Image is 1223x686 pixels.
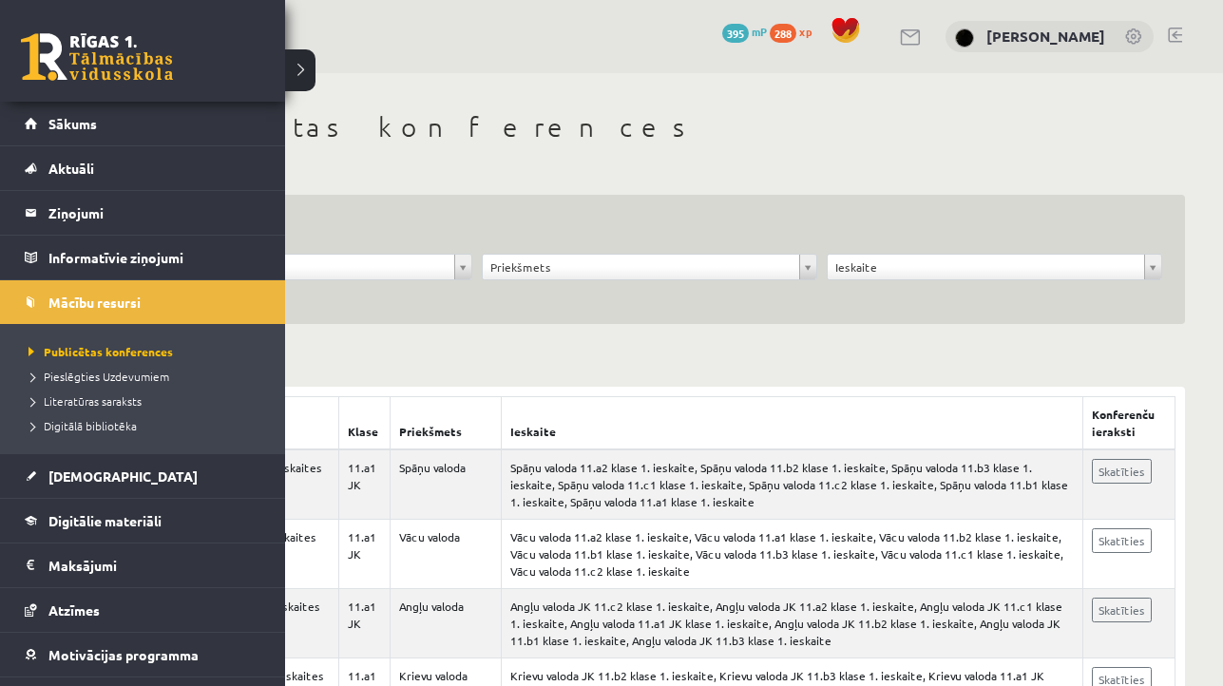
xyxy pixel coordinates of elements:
[25,236,261,279] a: Informatīvie ziņojumi
[25,543,261,587] a: Maksājumi
[25,280,261,324] a: Mācību resursi
[48,160,94,177] span: Aktuāli
[502,520,1082,589] td: Vācu valoda 11.a2 klase 1. ieskaite, Vācu valoda 11.a1 klase 1. ieskaite, Vācu valoda 11.b2 klase...
[21,33,173,81] a: Rīgas 1. Tālmācības vidusskola
[1092,528,1152,553] a: Skatīties
[770,24,796,43] span: 288
[752,24,767,39] span: mP
[502,589,1082,658] td: Angļu valoda JK 11.c2 klase 1. ieskaite, Angļu valoda JK 11.a2 klase 1. ieskaite, Angļu valoda JK...
[986,27,1105,46] a: [PERSON_NAME]
[25,499,261,543] a: Digitālie materiāli
[1092,598,1152,622] a: Skatīties
[24,418,137,433] span: Digitālā bibliotēka
[48,646,199,663] span: Motivācijas programma
[483,255,816,279] a: Priekšmets
[48,294,141,311] span: Mācību resursi
[24,368,266,385] a: Pieslēgties Uzdevumiem
[25,146,261,190] a: Aktuāli
[48,115,97,132] span: Sākums
[25,102,261,145] a: Sākums
[25,454,261,498] a: [DEMOGRAPHIC_DATA]
[770,24,821,39] a: 288 xp
[48,543,261,587] legend: Maksājumi
[391,397,502,450] th: Priekšmets
[24,417,266,434] a: Digitālā bibliotēka
[24,343,266,360] a: Publicētas konferences
[114,111,1185,143] h1: Publicētas konferences
[1092,459,1152,484] a: Skatīties
[502,397,1082,450] th: Ieskaite
[48,467,198,485] span: [DEMOGRAPHIC_DATA]
[48,236,261,279] legend: Informatīvie ziņojumi
[137,218,1139,243] h3: Filtrs:
[25,191,261,235] a: Ziņojumi
[48,601,100,619] span: Atzīmes
[338,397,391,450] th: Klase
[138,255,471,279] a: 11.a1 JK
[24,369,169,384] span: Pieslēgties Uzdevumiem
[722,24,749,43] span: 395
[24,393,142,409] span: Literatūras saraksts
[24,344,173,359] span: Publicētas konferences
[391,589,502,658] td: Angļu valoda
[828,255,1161,279] a: Ieskaite
[490,255,792,279] span: Priekšmets
[502,449,1082,520] td: Spāņu valoda 11.a2 klase 1. ieskaite, Spāņu valoda 11.b2 klase 1. ieskaite, Spāņu valoda 11.b3 kl...
[955,29,974,48] img: Amanda Solvita Hodasēviča
[338,589,391,658] td: 11.a1 JK
[48,512,162,529] span: Digitālie materiāli
[391,449,502,520] td: Spāņu valoda
[338,520,391,589] td: 11.a1 JK
[799,24,812,39] span: xp
[145,255,447,279] span: 11.a1 JK
[25,588,261,632] a: Atzīmes
[835,255,1137,279] span: Ieskaite
[391,520,502,589] td: Vācu valoda
[48,191,261,235] legend: Ziņojumi
[1082,397,1175,450] th: Konferenču ieraksti
[24,392,266,410] a: Literatūras saraksts
[25,633,261,676] a: Motivācijas programma
[722,24,767,39] a: 395 mP
[338,449,391,520] td: 11.a1 JK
